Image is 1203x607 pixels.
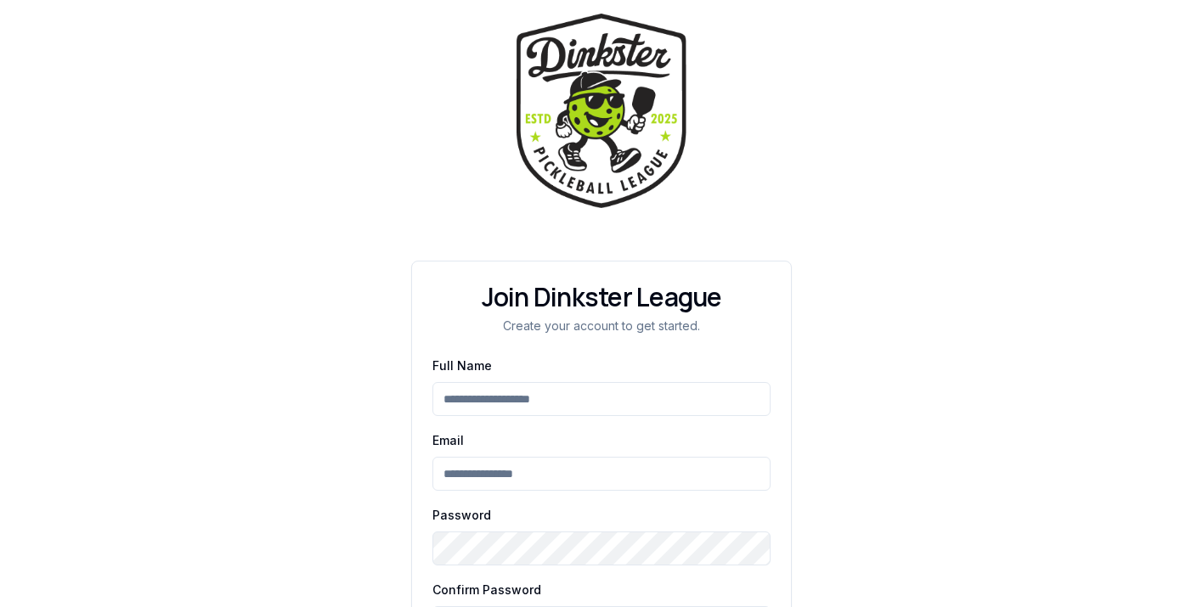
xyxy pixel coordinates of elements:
[432,358,492,373] label: Full Name
[517,14,686,208] img: Dinkster League Logo
[872,223,1178,522] iframe: chat widget
[432,508,491,522] label: Password
[432,282,771,312] div: Join Dinkster League
[1123,531,1178,582] iframe: chat widget
[432,318,771,334] div: Create your account to get started.
[432,433,464,447] label: Email
[432,582,541,597] label: Confirm Password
